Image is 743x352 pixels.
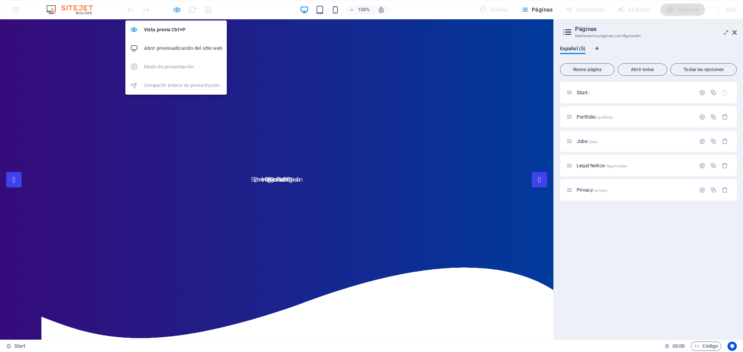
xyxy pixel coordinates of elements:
[694,342,718,351] span: Código
[574,163,695,168] div: Legal Notice/legal-notice
[722,138,728,145] div: Eliminar
[6,342,26,351] a: Haz clic para cancelar la selección y doble clic para abrir páginas
[678,343,679,349] span: :
[722,187,728,193] div: Eliminar
[577,90,590,95] span: Haz clic para abrir la página
[560,63,615,76] button: Nueva página
[476,3,512,16] div: Diseño (Ctrl+Alt+Y)
[606,164,627,168] span: /legal-notice
[358,5,370,14] h6: 100%
[144,44,222,53] h6: Abrir previsualización del sitio web
[699,114,705,120] div: Configuración
[710,162,717,169] div: Duplicar
[710,114,717,120] div: Duplicar
[728,342,737,351] button: Usercentrics
[618,63,667,76] button: Abrir todas
[699,162,705,169] div: Configuración
[673,342,685,351] span: 00 00
[594,188,608,192] span: /privacy
[521,6,553,14] span: Páginas
[699,89,705,96] div: Configuración
[574,90,695,95] div: Start/
[577,187,608,193] span: Haz clic para abrir la página
[563,67,611,72] span: Nueva página
[144,25,222,34] h6: Vista previa Ctrl+P
[699,187,705,193] div: Configuración
[674,67,733,72] span: Todas las opciones
[574,114,695,119] div: Portfolio/portfolio
[710,89,717,96] div: Duplicar
[596,115,613,119] span: /portfolio
[710,187,717,193] div: Duplicar
[699,138,705,145] div: Configuración
[518,3,556,16] button: Páginas
[560,46,737,60] div: Pestañas de idiomas
[710,138,717,145] div: Duplicar
[621,67,664,72] span: Abrir todas
[560,44,585,55] span: Español (5)
[575,26,737,32] h2: Páginas
[664,342,685,351] h6: Tiempo de la sesión
[574,187,695,192] div: Privacy/privacy
[588,91,590,95] span: /
[574,139,695,144] div: Jobs/jobs
[45,5,103,14] img: Editor Logo
[670,63,737,76] button: Todas las opciones
[577,138,597,144] span: Haz clic para abrir la página
[722,89,728,96] div: La página principal no puede eliminarse
[691,342,721,351] button: Código
[577,163,627,168] span: Haz clic para abrir la página
[346,5,373,14] button: 100%
[577,114,613,120] span: Haz clic para abrir la página
[575,32,721,39] h3: Gestionar tus páginas y configuración
[722,114,728,120] div: Eliminar
[722,162,728,169] div: Eliminar
[378,6,385,13] i: Al redimensionar, ajustar el nivel de zoom automáticamente para ajustarse al dispositivo elegido.
[589,139,598,144] span: /jobs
